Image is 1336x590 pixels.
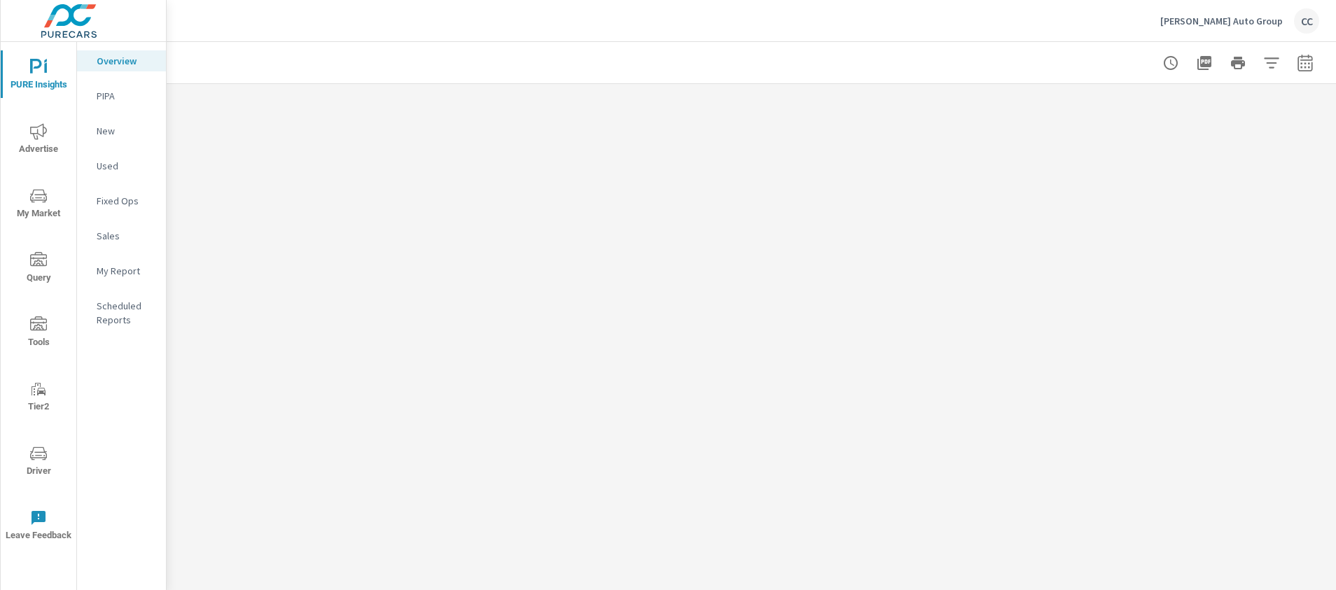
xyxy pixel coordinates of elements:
[5,381,72,415] span: Tier2
[5,316,72,351] span: Tools
[5,510,72,544] span: Leave Feedback
[77,190,166,211] div: Fixed Ops
[5,123,72,157] span: Advertise
[1294,8,1319,34] div: CC
[1291,49,1319,77] button: Select Date Range
[77,155,166,176] div: Used
[97,54,155,68] p: Overview
[1258,49,1286,77] button: Apply Filters
[1224,49,1252,77] button: Print Report
[97,159,155,173] p: Used
[77,295,166,330] div: Scheduled Reports
[97,299,155,327] p: Scheduled Reports
[97,229,155,243] p: Sales
[5,445,72,479] span: Driver
[77,225,166,246] div: Sales
[77,85,166,106] div: PIPA
[77,120,166,141] div: New
[97,194,155,208] p: Fixed Ops
[5,252,72,286] span: Query
[5,188,72,222] span: My Market
[97,264,155,278] p: My Report
[77,50,166,71] div: Overview
[97,124,155,138] p: New
[1,42,76,557] div: nav menu
[5,59,72,93] span: PURE Insights
[1160,15,1283,27] p: [PERSON_NAME] Auto Group
[1190,49,1218,77] button: "Export Report to PDF"
[97,89,155,103] p: PIPA
[77,260,166,281] div: My Report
